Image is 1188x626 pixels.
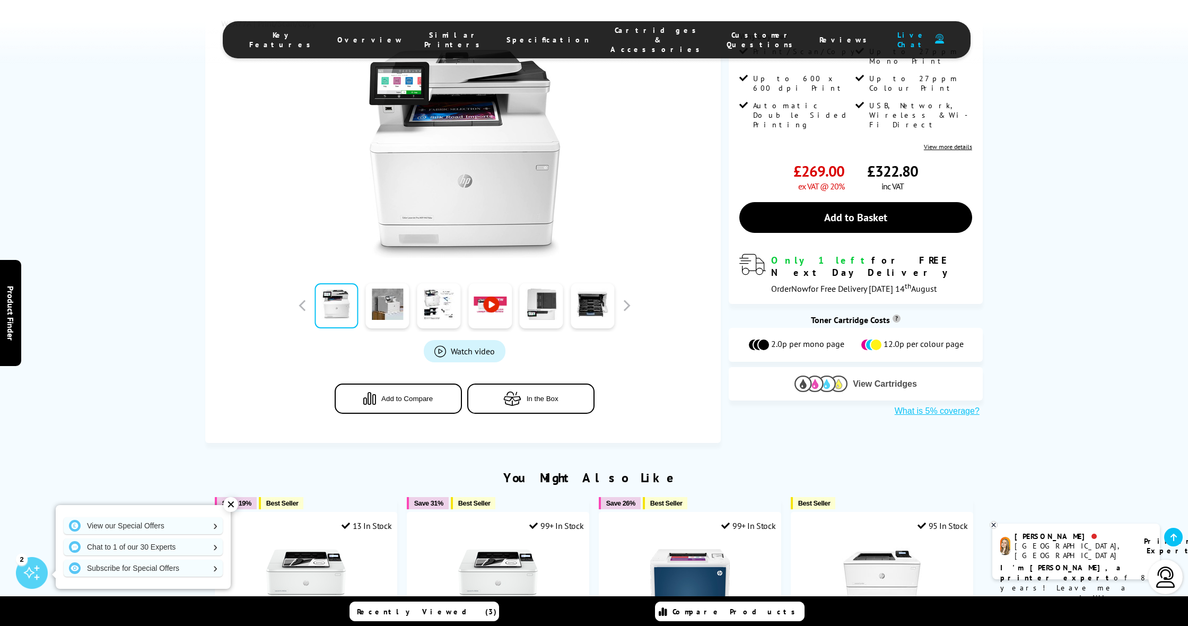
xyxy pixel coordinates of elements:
[894,30,930,49] span: Live Chat
[853,379,917,389] span: View Cartridges
[64,560,223,577] a: Subscribe for Special Offers
[643,497,688,509] button: Best Seller
[16,553,28,565] div: 2
[424,30,485,49] span: Similar Printers
[335,384,462,414] button: Add to Compare
[869,74,969,93] span: Up to 27ppm Colour Print
[884,338,964,351] span: 12.0p per colour page
[527,395,558,403] span: In the Box
[842,539,922,619] img: HP LaserJet Pro M501dn
[529,520,583,531] div: 99+ In Stock
[867,161,918,181] span: £322.80
[467,384,595,414] button: In the Box
[606,499,635,507] span: Save 26%
[451,497,496,509] button: Best Seller
[771,283,937,294] span: Order for Free Delivery [DATE] 14 August
[424,340,505,362] a: Product_All_Videos
[819,35,872,45] span: Reviews
[793,161,844,181] span: £269.00
[869,101,969,129] span: USB, Network, Wireless & Wi-Fi Direct
[1000,563,1124,582] b: I'm [PERSON_NAME], a printer expert
[771,338,844,351] span: 2.0p per mono page
[599,497,641,509] button: Save 26%
[64,517,223,534] a: View our Special Offers
[771,254,972,279] div: for FREE Next Day Delivery
[451,346,495,357] span: Watch video
[1000,537,1010,555] img: amy-livechat.png
[610,25,705,54] span: Cartridges & Accessories
[458,539,538,619] img: HP LaserJet Pro 4002dn
[1155,567,1176,588] img: user-headset-light.svg
[266,499,299,507] span: Best Seller
[64,538,223,555] a: Chat to 1 of our 30 Experts
[918,520,967,531] div: 95 In Stock
[205,469,983,486] div: You Might Also Like
[729,315,983,325] div: Toner Cartridge Costs
[222,499,251,507] span: Save 19%
[739,254,972,293] div: modal_delivery
[753,74,853,93] span: Up to 600 x 600 dpi Print
[342,520,391,531] div: 13 In Stock
[249,30,316,49] span: Key Features
[881,181,904,192] span: inc VAT
[655,602,805,621] a: Compare Products
[892,406,983,416] button: What is 5% coverage?
[771,254,871,266] span: Only 1 left
[727,30,798,49] span: Customer Questions
[350,602,499,621] a: Recently Viewed (3)
[361,50,569,258] img: HP Color LaserJet Pro MFP M479dw
[381,395,433,403] span: Add to Compare
[414,499,443,507] span: Save 31%
[337,35,403,45] span: Overview
[266,539,346,619] img: HP LaserJet Pro 4002dw
[259,497,304,509] button: Best Seller
[407,497,449,509] button: Save 31%
[1000,563,1152,613] p: of 8 years! Leave me a message and I'll respond ASAP
[798,181,844,192] span: ex VAT @ 20%
[458,499,491,507] span: Best Seller
[935,34,944,44] img: user-headset-duotone.svg
[794,376,848,392] img: Cartridges
[650,499,683,507] span: Best Seller
[893,315,901,323] sup: Cost per page
[650,539,730,619] img: HP Color LaserJet Pro 4202dw
[798,499,831,507] span: Best Seller
[721,520,775,531] div: 99+ In Stock
[739,202,972,233] a: Add to Basket
[905,281,911,291] sup: th
[223,497,238,512] div: ✕
[753,101,853,129] span: Automatic Double Sided Printing
[357,607,497,616] span: Recently Viewed (3)
[1015,532,1131,541] div: [PERSON_NAME]
[737,375,975,393] button: View Cartridges
[215,497,257,509] button: Save 19%
[791,283,808,294] span: Now
[924,143,972,151] a: View more details
[672,607,801,616] span: Compare Products
[506,35,589,45] span: Specification
[5,286,16,341] span: Product Finder
[1015,541,1131,560] div: [GEOGRAPHIC_DATA], [GEOGRAPHIC_DATA]
[791,497,836,509] button: Best Seller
